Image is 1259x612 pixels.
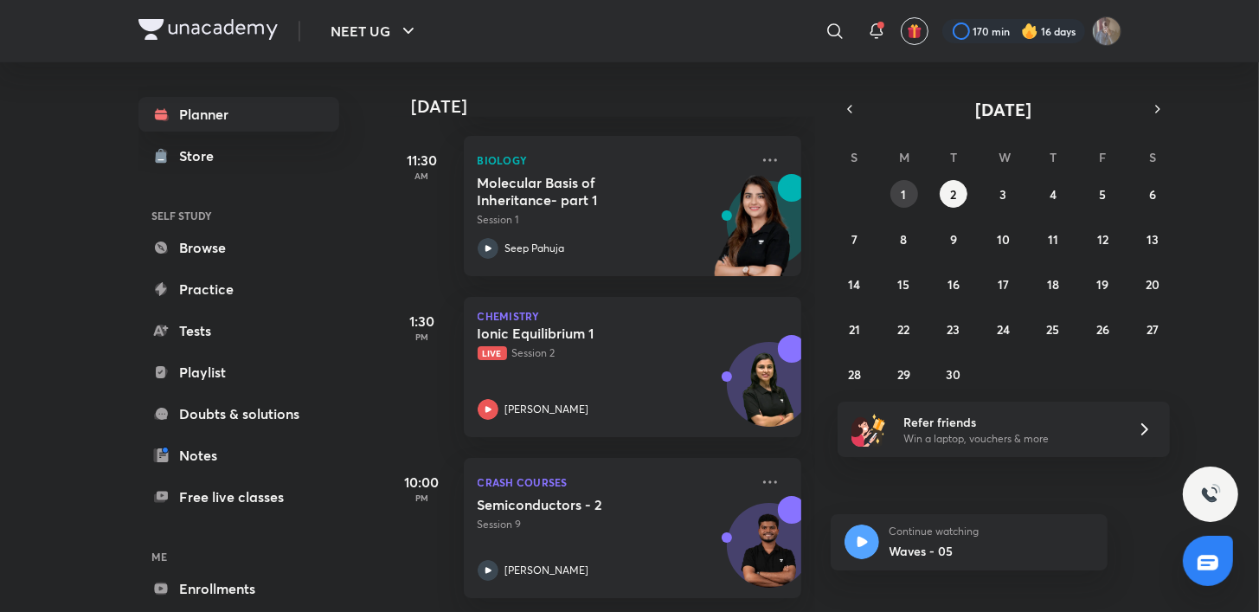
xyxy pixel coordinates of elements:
p: Chemistry [478,311,787,321]
p: AM [388,171,457,181]
h5: 10:00 [388,472,457,493]
button: [DATE] [862,97,1146,121]
a: Enrollments [138,571,339,606]
abbr: September 29, 2025 [897,366,910,383]
h5: 1:30 [388,311,457,332]
p: [PERSON_NAME] [505,563,589,578]
button: September 24, 2025 [989,315,1017,343]
a: Planner [138,97,339,132]
button: September 17, 2025 [989,270,1017,298]
a: Playlist [138,355,339,390]
a: Browse [138,230,339,265]
h6: Refer friends [903,413,1116,431]
button: September 29, 2025 [890,360,918,388]
button: September 10, 2025 [989,225,1017,253]
img: streak [1021,23,1038,40]
abbr: September 25, 2025 [1046,321,1059,338]
abbr: September 1, 2025 [902,186,907,203]
button: September 15, 2025 [890,270,918,298]
button: September 9, 2025 [940,225,967,253]
p: Waves - 05 [890,542,1094,560]
abbr: Tuesday [950,149,957,165]
p: [PERSON_NAME] [505,402,589,417]
abbr: September 21, 2025 [849,321,860,338]
abbr: Wednesday [999,149,1011,165]
p: Session 1 [478,212,749,228]
button: September 12, 2025 [1089,225,1116,253]
abbr: September 24, 2025 [997,321,1010,338]
abbr: September 18, 2025 [1047,276,1059,293]
button: September 23, 2025 [940,315,967,343]
abbr: September 28, 2025 [848,366,861,383]
img: unacademy [706,174,801,293]
h5: 11:30 [388,150,457,171]
img: Avatar [728,512,811,596]
a: Practice [138,272,339,306]
button: September 14, 2025 [840,270,868,298]
a: Tests [138,313,339,348]
p: Seep Pahuja [505,241,565,256]
abbr: September 30, 2025 [947,366,961,383]
button: September 27, 2025 [1139,315,1166,343]
span: [DATE] [975,98,1031,121]
button: September 13, 2025 [1139,225,1166,253]
h5: Molecular Basis of Inheritance- part 1 [478,174,693,209]
h6: ME [138,542,339,571]
img: ttu [1200,484,1221,505]
abbr: September 4, 2025 [1050,186,1057,203]
abbr: September 26, 2025 [1096,321,1109,338]
button: September 4, 2025 [1039,180,1067,208]
button: September 19, 2025 [1089,270,1116,298]
abbr: September 27, 2025 [1147,321,1159,338]
img: Avatar [728,351,811,435]
a: Notes [138,438,339,473]
abbr: September 11, 2025 [1048,231,1058,248]
button: September 8, 2025 [890,225,918,253]
p: Continue watching [890,525,1094,538]
img: shubhanshu yadav [1092,16,1121,46]
img: referral [851,412,886,447]
button: September 7, 2025 [840,225,868,253]
h4: [DATE] [412,96,819,117]
button: September 18, 2025 [1039,270,1067,298]
abbr: September 6, 2025 [1149,186,1156,203]
a: Store [138,139,339,173]
p: Crash Courses [478,472,749,493]
p: PM [388,493,457,503]
button: September 1, 2025 [890,180,918,208]
button: NEET UG [321,14,429,48]
p: Win a laptop, vouchers & more [903,431,1116,447]
abbr: Monday [900,149,910,165]
div: Store [180,145,225,166]
button: September 28, 2025 [840,360,868,388]
p: PM [388,332,457,342]
abbr: September 3, 2025 [999,186,1006,203]
p: Session 2 [478,345,749,361]
abbr: Thursday [1050,149,1057,165]
abbr: September 7, 2025 [851,231,858,248]
button: September 11, 2025 [1039,225,1067,253]
button: September 5, 2025 [1089,180,1116,208]
abbr: September 2, 2025 [951,186,957,203]
a: Free live classes [138,480,339,514]
abbr: September 13, 2025 [1147,231,1159,248]
h5: Semiconductors - 2 [478,496,693,513]
button: September 21, 2025 [840,315,868,343]
button: September 2, 2025 [940,180,967,208]
abbr: September 12, 2025 [1097,231,1108,248]
a: Company Logo [138,19,278,44]
p: Biology [478,150,749,171]
img: Company Logo [138,19,278,40]
abbr: September 9, 2025 [950,231,957,248]
abbr: September 19, 2025 [1096,276,1108,293]
p: Session 9 [478,517,749,532]
abbr: September 20, 2025 [1146,276,1159,293]
abbr: Saturday [1149,149,1156,165]
abbr: Sunday [851,149,858,165]
abbr: September 14, 2025 [848,276,860,293]
abbr: September 17, 2025 [998,276,1009,293]
abbr: September 23, 2025 [947,321,960,338]
button: September 16, 2025 [940,270,967,298]
span: Live [478,346,507,360]
button: September 22, 2025 [890,315,918,343]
